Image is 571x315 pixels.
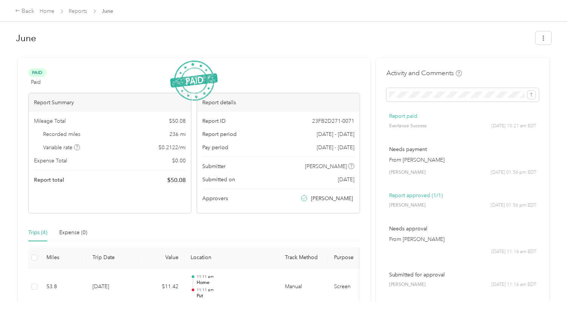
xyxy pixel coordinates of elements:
span: 23FB2D271-0071 [312,117,354,125]
p: Home [197,279,273,286]
p: Needs approval [389,225,536,233]
span: [DATE] 11:16 am EDT [491,281,536,288]
p: Submitted for approval [389,271,536,279]
div: Trips (4) [28,229,47,237]
span: [DATE] 01:56 pm EDT [491,202,536,209]
a: Home [40,8,55,14]
p: 11:11 am [197,274,273,279]
th: Miles [40,247,86,268]
p: Needs payment [389,145,536,153]
span: Report total [34,176,64,184]
span: $ 50.08 [169,117,186,125]
p: Report approved (1/1) [389,191,536,199]
span: Submitter [202,162,226,170]
div: Expense (0) [59,229,87,237]
span: Paid [28,68,46,77]
span: [PERSON_NAME] [389,281,426,288]
span: [PERSON_NAME] [389,169,426,176]
span: June [102,7,114,15]
span: 236 mi [169,130,186,138]
h1: June [16,29,530,47]
td: 53.8 [40,268,86,306]
span: [PERSON_NAME] [389,202,426,209]
th: Purpose [328,247,385,268]
div: Report details [197,93,359,112]
span: $ 0.00 [172,157,186,165]
span: [DATE] [338,176,354,184]
span: Expense Total [34,157,67,165]
td: $11.42 [139,268,185,306]
span: Pay period [202,144,228,151]
p: 11:11 am [197,287,273,293]
span: Approvers [202,195,228,202]
iframe: Everlance-gr Chat Button Frame [529,273,571,315]
span: [DATE] - [DATE] [317,144,354,151]
a: Reports [69,8,88,14]
span: $ 0.2122 / mi [159,144,186,151]
th: Value [139,247,185,268]
span: Recorded miles [43,130,81,138]
span: [DATE] 10:21 am EDT [491,123,536,130]
span: Mileage Total [34,117,66,125]
span: Everlance Success [389,123,427,130]
p: Report paid [389,112,536,120]
td: Screen [328,268,385,306]
p: From [PERSON_NAME] [389,235,536,243]
span: Paid [31,78,41,86]
th: Location [185,247,279,268]
span: $ 50.08 [167,176,186,185]
div: Report Summary [29,93,191,112]
p: From [PERSON_NAME] [389,156,536,164]
img: PaidStamp [170,60,218,101]
span: [PERSON_NAME] [305,162,347,170]
th: Trip Date [86,247,139,268]
span: [DATE] 11:16 am EDT [491,249,536,255]
h4: Activity and Comments [386,68,462,78]
p: Put [197,293,273,300]
td: Manual [279,268,328,306]
td: [DATE] [86,268,139,306]
span: [DATE] - [DATE] [317,130,354,138]
span: [PERSON_NAME] [311,195,353,202]
span: [DATE] 01:56 pm EDT [491,169,536,176]
div: Back [15,7,35,16]
span: Submitted on [202,176,235,184]
th: Track Method [279,247,328,268]
span: Report period [202,130,237,138]
span: Variable rate [43,144,80,151]
span: Report ID [202,117,226,125]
